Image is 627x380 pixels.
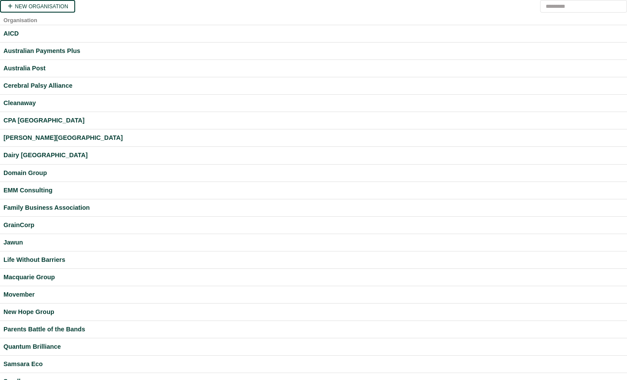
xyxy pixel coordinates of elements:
a: Australia Post [3,63,624,73]
a: Domain Group [3,168,624,178]
a: GrainCorp [3,220,624,230]
a: [PERSON_NAME][GEOGRAPHIC_DATA] [3,133,624,143]
a: Life Without Barriers [3,255,624,265]
a: New Hope Group [3,307,624,317]
a: Macquarie Group [3,272,624,282]
a: Quantum Brilliance [3,342,624,352]
a: Parents Battle of the Bands [3,324,624,334]
a: Cleanaway [3,98,624,108]
a: Movember [3,290,624,300]
a: Jawun [3,238,624,248]
a: Cerebral Palsy Alliance [3,81,624,91]
a: Dairy [GEOGRAPHIC_DATA] [3,150,624,160]
a: Australian Payments Plus [3,46,624,56]
a: AICD [3,29,624,39]
a: Samsara Eco [3,359,624,369]
a: EMM Consulting [3,185,624,195]
a: CPA [GEOGRAPHIC_DATA] [3,116,624,126]
a: Family Business Association [3,203,624,213]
